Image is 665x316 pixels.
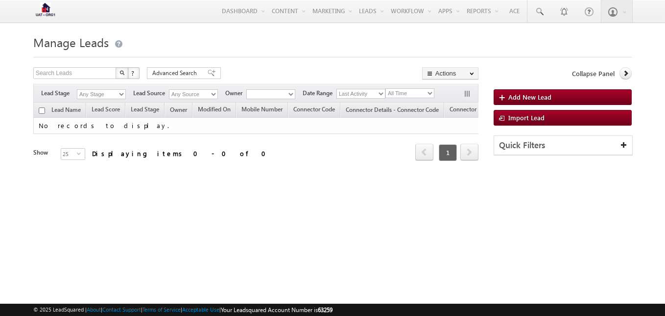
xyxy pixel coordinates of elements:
a: Acceptable Use [182,306,219,313]
span: next [460,144,478,160]
span: Owner [225,89,246,98]
span: Connector Details - Connector Code [346,106,439,113]
a: Lead Name [47,105,86,117]
span: 1 [439,144,457,161]
button: ? [128,67,140,79]
span: 25 [61,149,77,159]
span: Lead Source [133,89,169,98]
span: Lead Stage [131,105,159,113]
span: © 2025 LeadSquared | | | | | [33,305,332,315]
img: Search [119,70,124,75]
a: Mobile Number [237,104,287,117]
span: 63259 [318,306,332,314]
div: Show [33,148,53,157]
button: Actions [422,67,478,79]
span: Import Lead [508,113,545,122]
span: Modified On [198,105,231,113]
span: Date Range [303,89,336,98]
span: Connector Name [450,105,494,113]
span: Add New Lead [508,93,551,101]
a: About [87,306,101,313]
span: prev [415,144,433,160]
a: Contact Support [102,306,141,313]
span: select [77,151,85,156]
img: Custom Logo [33,2,58,20]
span: Manage Leads [33,34,109,50]
a: Connector Name [445,104,499,117]
td: No records to display. [33,118,567,134]
span: ? [131,69,136,77]
a: Terms of Service [142,306,181,313]
span: Owner [170,106,187,113]
a: Lead Stage [126,104,164,117]
span: Collapse Panel [572,69,615,78]
span: Mobile Number [241,105,283,113]
span: Advanced Search [152,69,200,78]
a: Modified On [193,104,236,117]
a: Connector Code [288,104,340,117]
div: Quick Filters [494,136,632,155]
div: Displaying items 0 - 0 of 0 [92,148,272,159]
a: prev [415,145,433,160]
input: Check all records [39,107,45,114]
span: Lead Score [92,105,120,113]
span: Your Leadsquared Account Number is [221,306,332,314]
a: Lead Score [87,104,125,117]
span: Lead Stage [41,89,77,98]
a: next [460,145,478,160]
span: Connector Code [293,105,335,113]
